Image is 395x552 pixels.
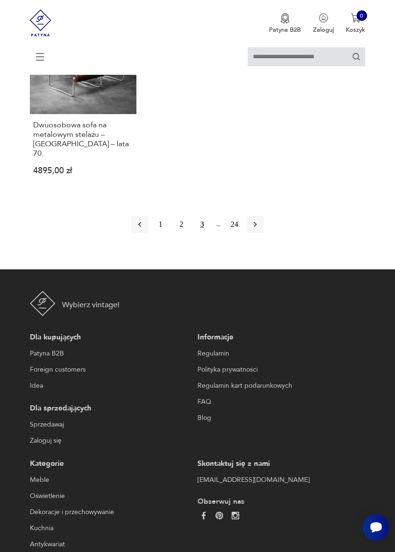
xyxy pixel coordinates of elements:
button: 1 [152,216,169,233]
img: Ikona medalu [280,13,290,24]
a: Regulamin kart podarunkowych [197,380,361,392]
p: Wybierz vintage! [62,299,119,311]
button: Zaloguj [313,13,334,34]
h3: Dwuosobowa sofa na metalowym stelażu – [GEOGRAPHIC_DATA] – lata 70. [33,120,133,158]
p: Skontaktuj się z nami [197,458,361,470]
a: Blog [197,412,361,424]
a: Antykwariat [30,539,194,550]
a: Meble [30,474,194,486]
p: Koszyk [346,26,365,34]
a: Polityka prywatności [197,364,361,375]
button: 24 [226,216,243,233]
a: Sprzedawaj [30,419,194,430]
p: Dla sprzedających [30,403,194,414]
div: 0 [357,10,367,21]
img: Ikona koszyka [351,13,360,23]
button: Patyna B2B [269,13,301,34]
p: Informacje [197,332,361,343]
p: Kategorie [30,458,194,470]
img: Ikonka użytkownika [319,13,328,23]
a: Regulamin [197,348,361,359]
img: da9060093f698e4c3cedc1453eec5031.webp [200,512,207,519]
button: 3 [194,216,211,233]
a: Idea [30,380,194,392]
a: Foreign customers [30,364,194,375]
img: c2fd9cf7f39615d9d6839a72ae8e59e5.webp [232,512,239,519]
a: Dwuosobowa sofa na metalowym stelażu – Niemcy – lata 70.Dwuosobowa sofa na metalowym stelażu – [G... [30,8,137,189]
button: 0Koszyk [346,13,365,34]
p: Dla kupujących [30,332,194,343]
a: Zaloguj się [30,435,194,446]
p: Zaloguj [313,26,334,34]
a: Dekoracje i przechowywanie [30,507,194,518]
a: [EMAIL_ADDRESS][DOMAIN_NAME] [197,474,361,486]
a: Oświetlenie [30,490,194,502]
p: 4895,00 zł [33,168,133,175]
iframe: Smartsupp widget button [363,514,389,541]
a: FAQ [197,396,361,408]
p: Patyna B2B [269,26,301,34]
button: Szukaj [352,52,361,61]
a: Patyna B2B [30,348,194,359]
a: Kuchnia [30,523,194,534]
img: Patyna - sklep z meblami i dekoracjami vintage [30,291,55,316]
img: 37d27d81a828e637adc9f9cb2e3d3a8a.webp [215,512,223,519]
a: Ikona medaluPatyna B2B [269,13,301,34]
p: Obserwuj nas [197,497,361,506]
button: 2 [173,216,190,233]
